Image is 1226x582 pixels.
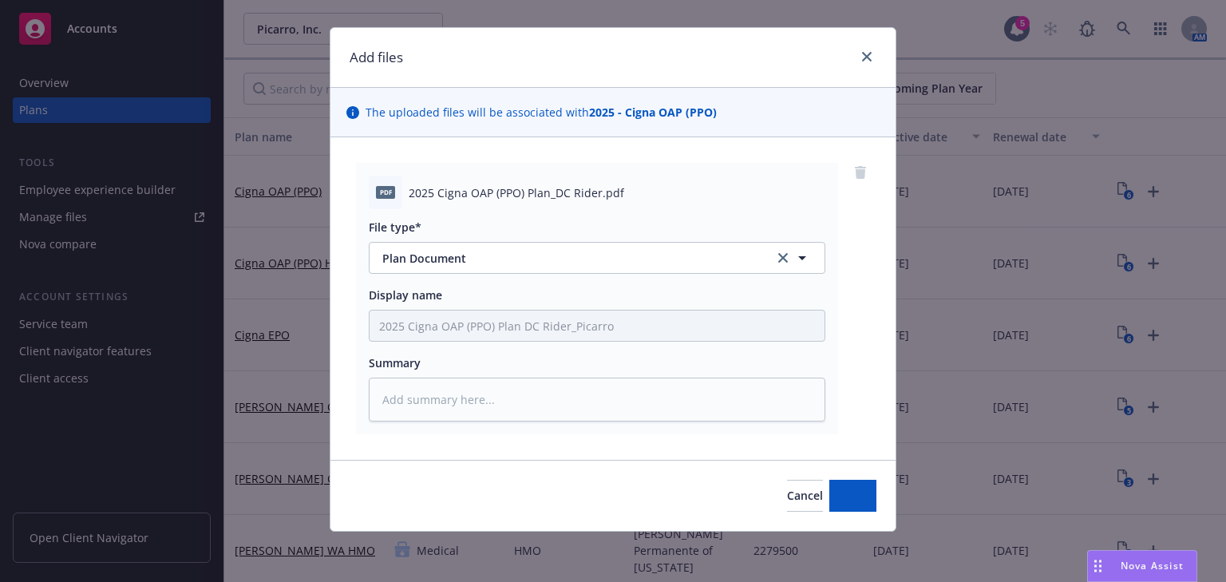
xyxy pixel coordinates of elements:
[369,242,825,274] button: Plan Documentclear selection
[589,105,717,120] strong: 2025 - Cigna OAP (PPO)
[376,186,395,198] span: pdf
[829,480,876,512] button: Add files
[369,287,442,303] span: Display name
[787,480,823,512] button: Cancel
[370,311,825,341] input: Add display name here...
[382,250,752,267] span: Plan Document
[1087,550,1197,582] button: Nova Assist
[829,488,876,503] span: Add files
[857,47,876,66] a: close
[366,104,717,121] span: The uploaded files will be associated with
[787,488,823,503] span: Cancel
[369,220,421,235] span: File type*
[1088,551,1108,581] div: Drag to move
[350,47,403,68] h1: Add files
[369,355,421,370] span: Summary
[1121,559,1184,572] span: Nova Assist
[409,184,624,201] span: 2025 Cigna OAP (PPO) Plan_DC Rider.pdf
[851,163,870,182] a: remove
[773,248,793,267] a: clear selection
